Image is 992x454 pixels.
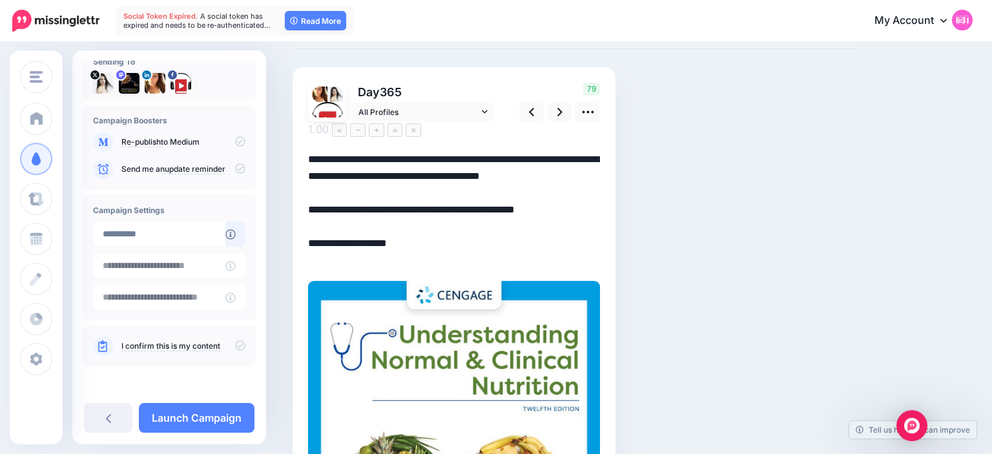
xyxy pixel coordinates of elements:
img: tSvj_Osu-58146.jpg [327,87,343,102]
img: 307443043_482319977280263_5046162966333289374_n-bsa149661.png [312,102,343,133]
a: Tell us how we can improve [849,421,976,439]
a: update reminder [165,164,225,174]
img: Missinglettr [12,10,99,32]
p: Day [352,83,496,101]
a: Read More [285,11,346,30]
p: to Medium [121,136,245,148]
a: I confirm this is my content [121,341,220,351]
img: 1537218439639-55706.png [145,73,165,94]
h4: Campaign Boosters [93,116,245,125]
span: 79 [583,83,600,96]
img: 307443043_482319977280263_5046162966333289374_n-bsa149661.png [170,73,191,94]
span: All Profiles [358,105,479,119]
img: 802740b3fb02512f-84599.jpg [119,73,139,94]
a: My Account [862,5,973,37]
span: A social token has expired and needs to be re-authenticated… [123,12,271,30]
img: 1537218439639-55706.png [312,87,327,102]
h4: Campaign Settings [93,205,245,215]
img: tSvj_Osu-58146.jpg [93,73,114,94]
a: All Profiles [352,103,494,121]
span: 365 [380,85,402,99]
span: Social Token Expired. [123,12,198,21]
h4: Sending To [93,57,245,67]
img: menu.png [30,71,43,83]
p: Send me an [121,163,245,175]
div: Open Intercom Messenger [896,410,927,441]
a: Re-publish [121,137,161,147]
